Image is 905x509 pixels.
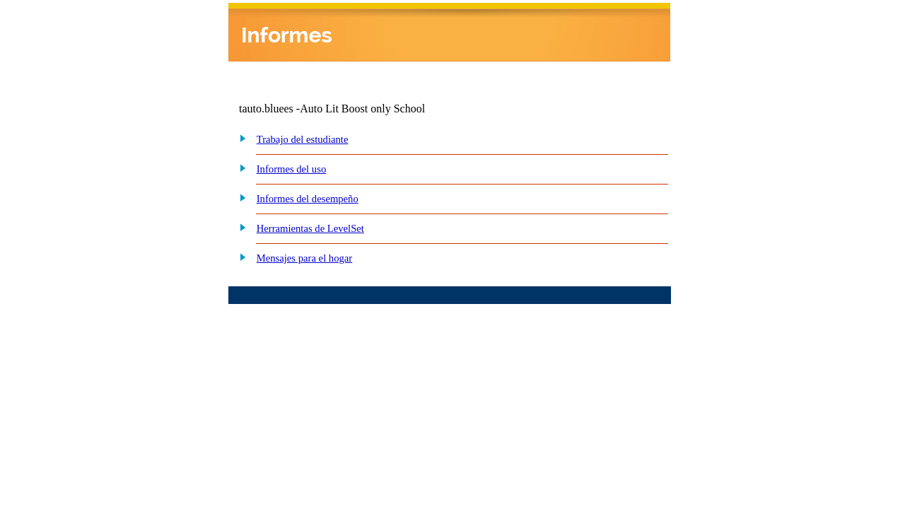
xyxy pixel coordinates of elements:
img: plus.gif [232,250,247,263]
nobr: Auto Lit Boost only School [300,103,425,115]
img: plus.gif [232,221,247,233]
a: Informes del uso [257,163,327,175]
img: plus.gif [232,131,247,144]
img: plus.gif [232,161,247,174]
a: Informes del desempeño [257,193,358,204]
img: header [228,3,670,62]
a: Mensajes para el hogar [257,252,353,264]
a: Trabajo del estudiante [257,134,349,145]
td: tauto.bluees - [239,103,499,115]
a: Herramientas de LevelSet [257,223,364,234]
img: plus.gif [232,191,247,204]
